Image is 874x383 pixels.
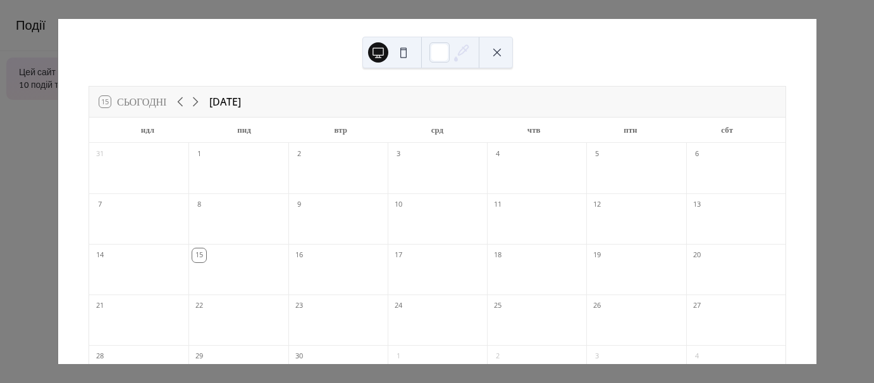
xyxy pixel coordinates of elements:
div: 3 [391,147,405,161]
div: 4 [491,147,505,161]
div: 27 [690,299,704,313]
div: 21 [93,299,107,313]
div: 18 [491,248,505,262]
div: 14 [93,248,107,262]
div: 30 [292,350,306,363]
div: 22 [192,299,206,313]
div: 9 [292,198,306,212]
div: 26 [590,299,604,313]
div: 13 [690,198,704,212]
div: 1 [391,350,405,363]
div: [DATE] [209,94,241,109]
div: 7 [93,198,107,212]
div: 3 [590,350,604,363]
div: 23 [292,299,306,313]
div: 29 [192,350,206,363]
div: 11 [491,198,505,212]
div: 1 [192,147,206,161]
div: 24 [391,299,405,313]
div: чтв [486,118,582,143]
div: 4 [690,350,704,363]
div: 10 [391,198,405,212]
div: сбт [679,118,775,143]
div: 16 [292,248,306,262]
div: 2 [491,350,505,363]
div: 2 [292,147,306,161]
div: 28 [93,350,107,363]
div: 31 [93,147,107,161]
div: срд [389,118,486,143]
div: 15 [192,248,206,262]
div: 19 [590,248,604,262]
div: пнд [196,118,293,143]
div: ндл [99,118,196,143]
div: 25 [491,299,505,313]
div: 8 [192,198,206,212]
div: птн [582,118,679,143]
div: 20 [690,248,704,262]
div: 17 [391,248,405,262]
div: 12 [590,198,604,212]
div: 6 [690,147,704,161]
div: 5 [590,147,604,161]
div: втр [292,118,389,143]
